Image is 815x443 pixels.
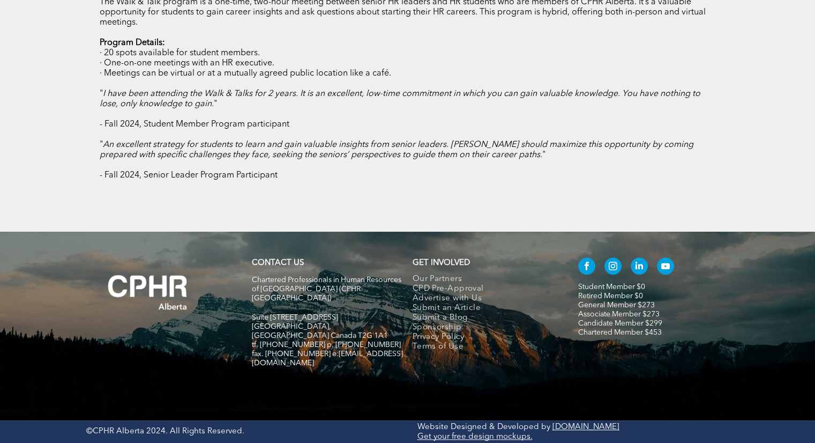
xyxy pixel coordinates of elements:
[578,311,660,318] a: Associate Member $273
[413,284,556,294] a: CPD Pre-Approval
[413,333,556,342] a: Privacy Policy
[578,320,662,327] a: Candidate Member $299
[552,423,619,431] a: [DOMAIN_NAME]
[252,259,304,267] a: CONTACT US
[631,257,648,277] a: linkedin
[413,294,556,304] a: Advertise with Us
[413,313,556,323] a: Submit a Blog
[413,259,470,267] span: GET INVOLVED
[413,342,556,352] a: Terms of Use
[413,275,556,284] a: Our Partners
[252,323,388,339] span: [GEOGRAPHIC_DATA], [GEOGRAPHIC_DATA] Canada T2G 1A1
[578,329,662,336] a: Chartered Member $453
[100,171,716,181] p: - Fall 2024, Senior Leader Program Participant
[86,427,244,435] span: ©CPHR Alberta 2024. All Rights Reserved.
[578,257,595,277] a: facebook
[252,314,338,321] span: Suite [STREET_ADDRESS]
[578,292,643,300] a: Retired Member $0
[100,141,693,159] em: An excellent strategy for students to learn and gain valuable insights from senior leaders. [PERS...
[452,433,533,441] a: free design mockups.
[578,301,655,309] a: General Member $273
[100,58,716,69] p: · One-on-one meetings with an HR executive.
[578,283,645,291] a: Student Member $0
[252,276,401,302] span: Chartered Professionals in Human Resources of [GEOGRAPHIC_DATA] (CPHR [GEOGRAPHIC_DATA])
[252,341,401,349] span: tf. [PHONE_NUMBER] p. [PHONE_NUMBER]
[100,120,716,130] p: - Fall 2024, Student Member Program participant
[413,304,556,313] a: Submit an Article
[417,433,450,441] a: Get your
[100,90,700,108] em: I have been attending the Walk & Talks for 2 years. It is an excellent, low-time commitment in wh...
[100,39,165,47] strong: Program Details:
[417,423,550,431] a: Website Designed & Developed by
[100,48,716,58] p: · 20 spots available for student members.
[657,257,674,277] a: youtube
[100,89,716,109] p: " "
[413,323,556,333] a: Sponsorship
[604,257,622,277] a: instagram
[100,140,716,160] p: " "
[86,253,210,331] img: A white background with a few lines on it
[100,69,716,79] p: · Meetings can be virtual or at a mutually agreed public location like a café.
[252,350,403,367] span: fax. [PHONE_NUMBER] e:[EMAIL_ADDRESS][DOMAIN_NAME]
